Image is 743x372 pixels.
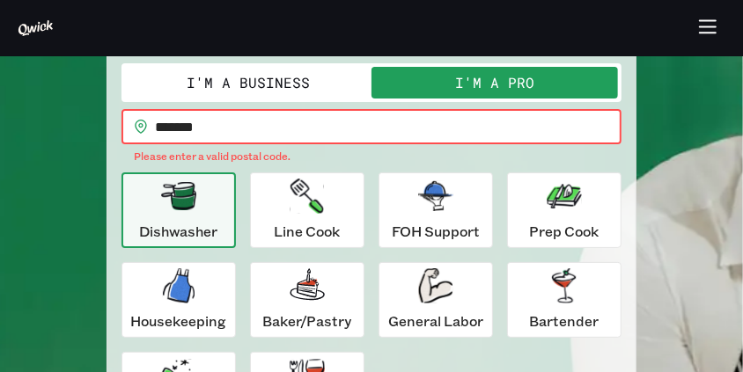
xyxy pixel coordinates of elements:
[379,172,493,248] button: FOH Support
[388,310,483,332] p: General Labor
[507,172,622,248] button: Prep Cook
[392,221,480,242] p: FOH Support
[125,67,371,98] button: I'm a Business
[250,172,364,248] button: Line Cook
[140,221,218,242] p: Dishwasher
[530,310,600,332] p: Bartender
[134,148,609,165] p: Please enter a valid postal code.
[507,262,622,338] button: Bartender
[530,221,600,242] p: Prep Cook
[121,262,236,338] button: Housekeeping
[379,262,493,338] button: General Labor
[275,221,341,242] p: Line Cook
[131,310,227,332] p: Housekeeping
[371,67,618,98] button: I'm a Pro
[263,310,352,332] p: Baker/Pastry
[250,262,364,338] button: Baker/Pastry
[121,172,236,248] button: Dishwasher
